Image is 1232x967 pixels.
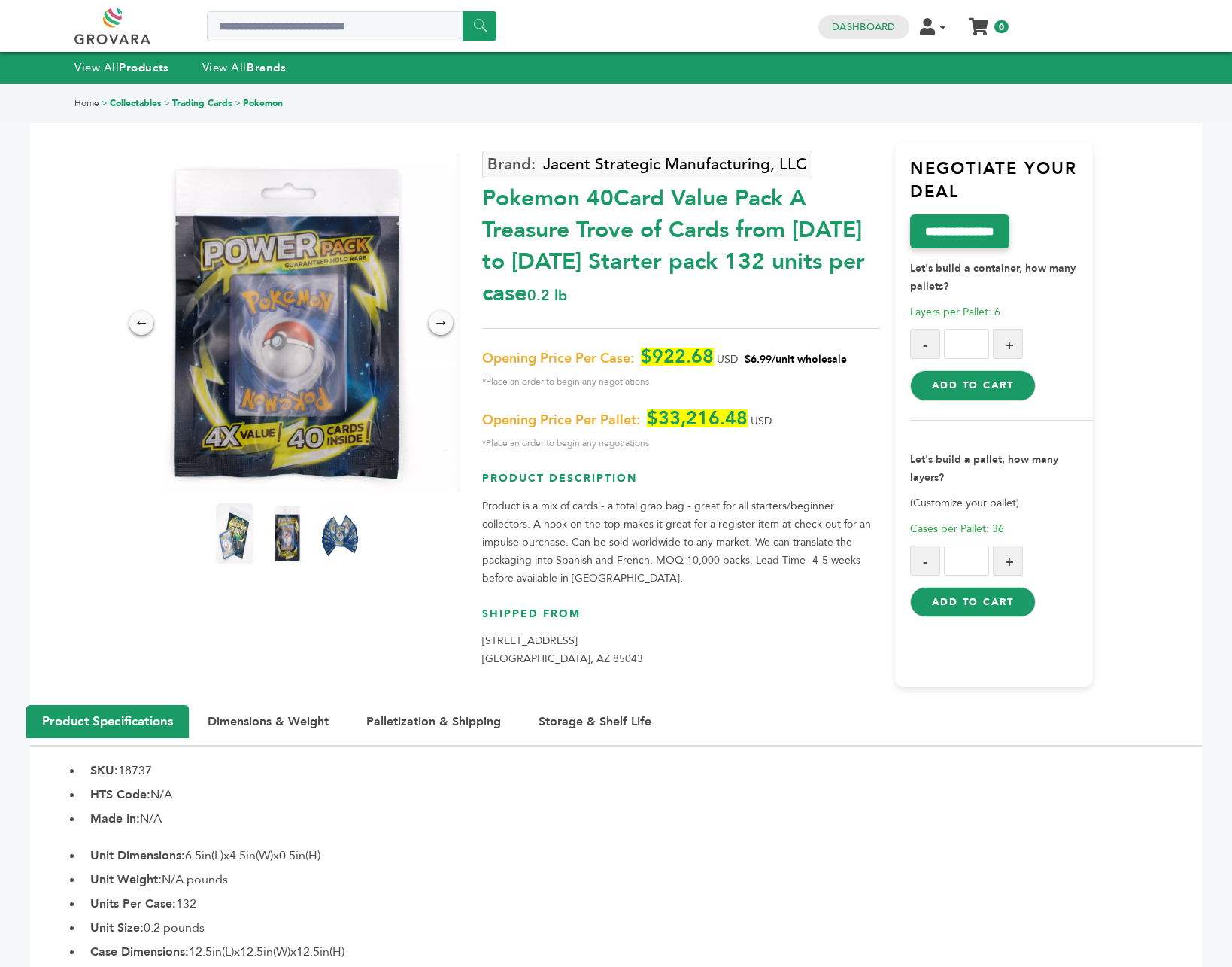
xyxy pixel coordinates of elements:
[482,373,879,391] span: *Place an order to begin any negotiations
[83,810,1202,828] li: N/A
[269,503,306,564] img: Pokemon 40-Card Value Pack – A Treasure Trove of Cards from 1996 to 2024 - Starter pack! 132 unit...
[910,329,940,359] button: -
[247,60,286,75] strong: Brands
[90,920,144,936] b: Unit Size:
[102,97,108,109] span: >
[910,494,1094,512] p: (Customize your pallet)
[482,632,879,668] p: [STREET_ADDRESS] [GEOGRAPHIC_DATA], AZ 85043
[90,944,189,960] b: Case Dimensions:
[235,97,241,109] span: >
[90,762,118,779] b: SKU:
[83,786,1202,804] li: N/A
[74,60,169,75] a: View AllProducts
[482,607,879,633] h3: Shipped From
[172,97,232,109] a: Trading Cards
[207,11,496,41] input: Search a product or brand...
[717,352,738,366] span: USD
[83,762,1202,780] li: 18737
[910,452,1058,485] strong: Let's build a pallet, how many layers?
[970,14,988,29] a: My Cart
[83,895,1202,913] li: 132
[83,847,1202,865] li: 6.5in(L)x4.5in(W)x0.5in(H)
[745,352,847,366] span: $6.99/unit wholesale
[527,285,567,306] span: 0.2 lb
[74,97,99,109] a: Home
[243,97,283,109] a: Pokemon
[90,847,185,864] b: Unit Dimensions:
[647,409,748,427] span: $33,216.48
[482,471,879,497] h3: Product Description
[523,706,666,737] button: Storage & Shelf Life
[910,305,1000,319] span: Layers per Pallet: 6
[482,434,879,452] span: *Place an order to begin any negotiations
[193,706,344,737] button: Dimensions & Weight
[910,546,940,576] button: -
[994,20,1009,33] span: 0
[910,370,1036,400] button: Add to Cart
[910,261,1076,293] strong: Let's build a container, how many pallets?
[482,412,640,430] span: Opening Price Per Pallet:
[83,943,1202,961] li: 12.5in(L)x12.5in(W)x12.5in(H)
[202,60,287,75] a: View AllBrands
[119,60,168,75] strong: Products
[90,810,140,827] b: Made In:
[641,348,714,366] span: $922.68
[90,896,176,912] b: Units Per Case:
[321,503,359,564] img: Pokemon 40-Card Value Pack – A Treasure Trove of Cards from 1996 to 2024 - Starter pack! 132 unit...
[90,786,150,803] b: HTS Code:
[164,97,170,109] span: >
[482,151,812,178] a: Jacent Strategic Manufacturing, LLC
[910,522,1004,536] span: Cases per Pallet: 36
[83,871,1202,889] li: N/A pounds
[129,311,153,335] div: ←
[482,350,634,368] span: Opening Price Per Case:
[90,871,162,888] b: Unit Weight:
[482,497,879,588] p: Product is a mix of cards - a total grab bag - great for all starters/beginner collectors. A hook...
[993,329,1023,359] button: +
[118,154,457,492] img: Pokemon 40-Card Value Pack – A Treasure Trove of Cards from 1996 to 2024 - Starter pack! 132 unit...
[429,311,453,335] div: →
[832,20,895,34] a: Dashboard
[26,705,189,738] button: Product Specifications
[910,157,1094,215] h3: Negotiate Your Deal
[910,587,1036,617] button: Add to Cart
[110,97,162,109] a: Collectables
[751,414,772,428] span: USD
[482,175,879,309] div: Pokemon 40Card Value Pack A Treasure Trove of Cards from [DATE] to [DATE] Starter pack 132 units ...
[216,503,253,564] img: Pokemon 40-Card Value Pack – A Treasure Trove of Cards from 1996 to 2024 - Starter pack! 132 unit...
[993,546,1023,576] button: +
[351,706,516,737] button: Palletization & Shipping
[83,919,1202,937] li: 0.2 pounds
